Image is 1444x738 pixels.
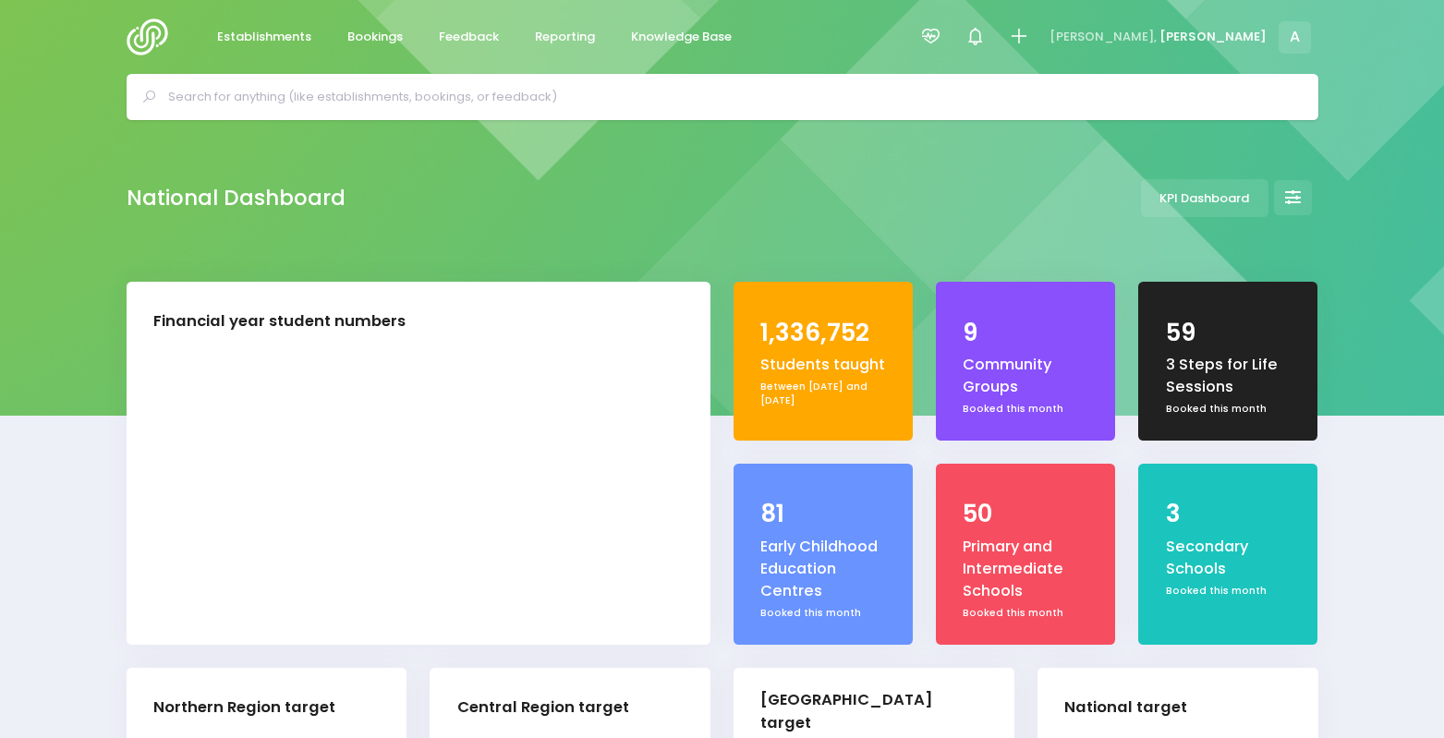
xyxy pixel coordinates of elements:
a: Feedback [424,19,515,55]
span: [PERSON_NAME] [1159,28,1267,46]
div: Community Groups [963,354,1088,399]
a: KPI Dashboard [1141,179,1268,217]
div: 81 [760,496,886,532]
img: Logo [127,18,179,55]
span: A [1279,21,1311,54]
div: Early Childhood Education Centres [760,536,886,603]
h2: National Dashboard [127,186,346,211]
span: Feedback [439,28,499,46]
div: National target [1064,696,1187,720]
div: 3 Steps for Life Sessions [1166,354,1292,399]
div: 3 [1166,496,1292,532]
span: Knowledge Base [631,28,732,46]
span: Bookings [347,28,403,46]
span: Reporting [535,28,595,46]
div: Booked this month [963,606,1088,621]
div: Northern Region target [153,696,335,720]
div: Central Region target [457,696,629,720]
div: Financial year student numbers [153,310,406,333]
input: Search for anything (like establishments, bookings, or feedback) [168,83,1292,111]
div: Booked this month [963,402,1088,417]
div: Booked this month [1166,584,1292,599]
span: [PERSON_NAME], [1050,28,1157,46]
a: Bookings [333,19,419,55]
div: Secondary Schools [1166,536,1292,581]
div: Primary and Intermediate Schools [963,536,1088,603]
div: [GEOGRAPHIC_DATA] target [760,689,972,735]
div: Booked this month [1166,402,1292,417]
a: Reporting [520,19,611,55]
span: Establishments [217,28,311,46]
a: Establishments [202,19,327,55]
div: Students taught [760,354,886,376]
a: Knowledge Base [616,19,747,55]
div: 1,336,752 [760,315,886,351]
div: 50 [963,496,1088,532]
div: Between [DATE] and [DATE] [760,380,886,408]
div: 9 [963,315,1088,351]
div: Booked this month [760,606,886,621]
div: 59 [1166,315,1292,351]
